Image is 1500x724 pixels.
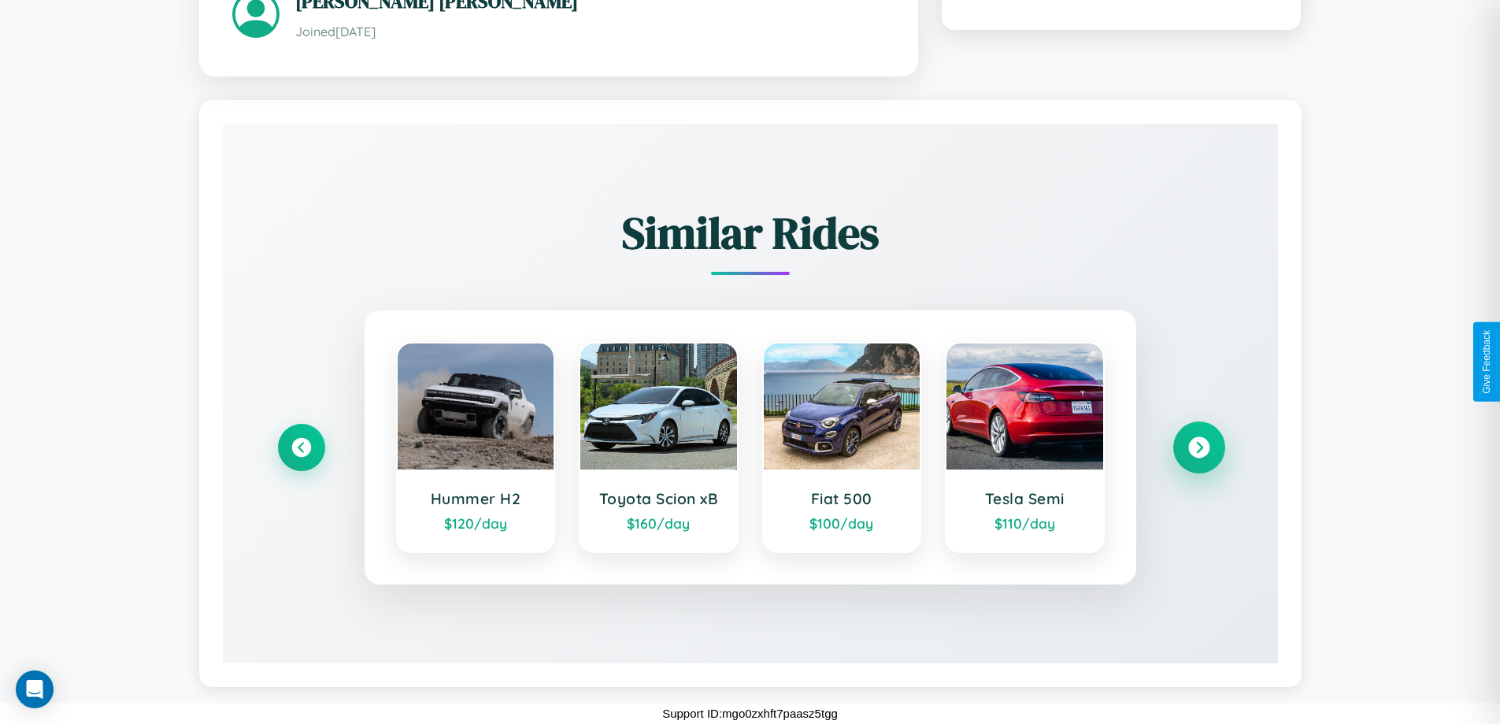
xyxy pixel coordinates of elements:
h3: Toyota Scion xB [596,489,721,508]
a: Fiat 500$100/day [762,342,922,553]
div: $ 120 /day [413,514,539,532]
h2: Similar Rides [278,202,1223,263]
p: Support ID: mgo0zxhft7paasz5tgg [662,703,838,724]
div: $ 110 /day [962,514,1087,532]
h3: Fiat 500 [780,489,905,508]
div: $ 100 /day [780,514,905,532]
a: Tesla Semi$110/day [945,342,1105,553]
a: Toyota Scion xB$160/day [579,342,739,553]
div: Give Feedback [1481,330,1492,394]
div: $ 160 /day [596,514,721,532]
a: Hummer H2$120/day [396,342,556,553]
p: Joined [DATE] [295,20,885,43]
h3: Tesla Semi [962,489,1087,508]
div: Open Intercom Messenger [16,670,54,708]
h3: Hummer H2 [413,489,539,508]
